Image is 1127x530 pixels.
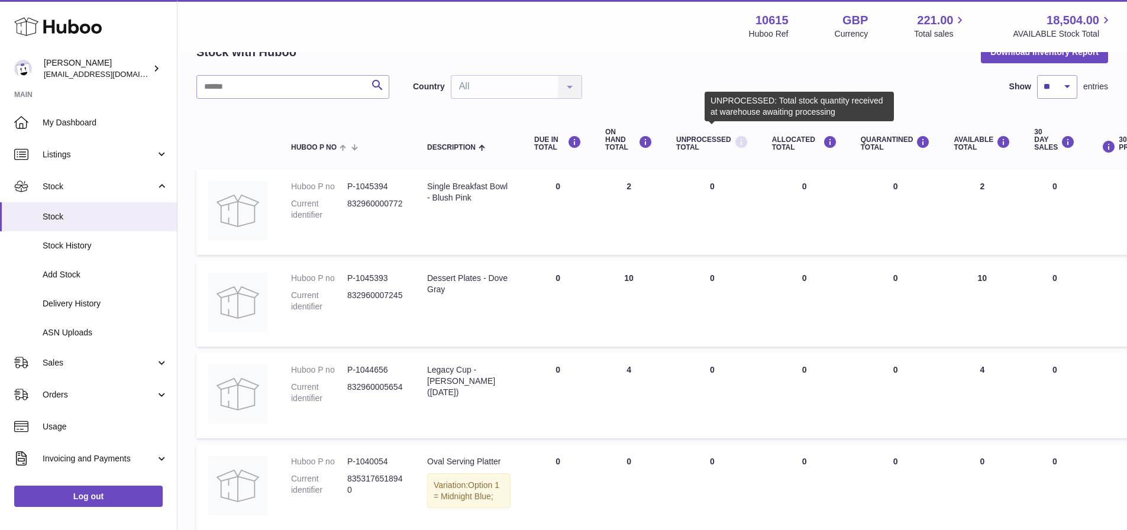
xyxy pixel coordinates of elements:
a: 18,504.00 AVAILABLE Stock Total [1013,12,1113,40]
td: 0 [664,444,760,530]
span: 0 [893,273,898,283]
td: 0 [522,169,593,255]
img: internalAdmin-10615@internal.huboo.com [14,60,32,77]
td: 4 [593,353,664,438]
dd: P-1040054 [347,456,403,467]
td: 0 [1022,169,1087,255]
td: 0 [760,353,849,438]
td: 0 [522,261,593,347]
div: UNPROCESSED Total [676,135,748,151]
div: Currency [835,28,868,40]
span: My Dashboard [43,117,168,128]
dt: Huboo P no [291,181,347,192]
td: 0 [942,444,1022,530]
dd: 832960005654 [347,382,403,404]
td: 2 [942,169,1022,255]
td: 0 [760,261,849,347]
span: Add Stock [43,269,168,280]
div: Dessert Plates - Dove Gray [427,273,511,295]
td: 0 [664,353,760,438]
td: 0 [522,353,593,438]
td: 0 [760,444,849,530]
span: Stock [43,211,168,222]
span: Listings [43,149,156,160]
span: Option 1 = Midnight Blue; [434,480,499,501]
dd: 832960007245 [347,290,403,312]
div: UNPROCESSED: Total stock quantity received at warehouse awaiting processing [705,92,894,121]
label: Show [1009,81,1031,92]
span: Stock [43,181,156,192]
span: AVAILABLE Stock Total [1013,28,1113,40]
div: Oval Serving Platter [427,456,511,467]
td: 4 [942,353,1022,438]
span: Huboo P no [291,144,337,151]
img: product image [208,364,267,424]
a: 221.00 Total sales [914,12,967,40]
strong: 10615 [755,12,789,28]
div: 30 DAY SALES [1034,128,1075,152]
td: 0 [760,169,849,255]
span: ASN Uploads [43,327,168,338]
dt: Current identifier [291,382,347,404]
td: 10 [942,261,1022,347]
span: Sales [43,357,156,369]
img: product image [208,181,267,240]
img: product image [208,456,267,515]
dt: Huboo P no [291,364,347,376]
span: entries [1083,81,1108,92]
td: 0 [1022,444,1087,530]
span: Description [427,144,476,151]
div: DUE IN TOTAL [534,135,582,151]
dd: 832960000772 [347,198,403,221]
span: Delivery History [43,298,168,309]
span: 0 [893,457,898,466]
span: Invoicing and Payments [43,453,156,464]
h2: Stock with Huboo [196,44,296,60]
span: 0 [893,182,898,191]
div: Variation: [427,473,511,509]
strong: GBP [842,12,868,28]
td: 0 [1022,353,1087,438]
td: 0 [664,169,760,255]
span: [EMAIL_ADDRESS][DOMAIN_NAME] [44,69,174,79]
div: QUARANTINED Total [861,135,931,151]
div: Huboo Ref [749,28,789,40]
dt: Huboo P no [291,456,347,467]
dd: 8353176518940 [347,473,403,496]
dt: Huboo P no [291,273,347,284]
div: ON HAND Total [605,128,653,152]
div: ALLOCATED Total [772,135,837,151]
img: product image [208,273,267,332]
span: 221.00 [917,12,953,28]
div: Single Breakfast Bowl - Blush Pink [427,181,511,203]
div: AVAILABLE Total [954,135,1010,151]
dt: Current identifier [291,473,347,496]
dd: P-1045394 [347,181,403,192]
dd: P-1045393 [347,273,403,284]
dt: Current identifier [291,290,347,312]
button: Download Inventory Report [981,41,1108,63]
td: 0 [664,261,760,347]
dt: Current identifier [291,198,347,221]
td: 0 [1022,261,1087,347]
td: 0 [522,444,593,530]
label: Country [413,81,445,92]
span: 0 [893,365,898,374]
span: Stock History [43,240,168,251]
dd: P-1044656 [347,364,403,376]
span: Usage [43,421,168,432]
div: [PERSON_NAME] [44,57,150,80]
div: Legacy Cup - [PERSON_NAME] ([DATE]) [427,364,511,398]
span: 18,504.00 [1047,12,1099,28]
td: 2 [593,169,664,255]
span: Total sales [914,28,967,40]
td: 0 [593,444,664,530]
td: 10 [593,261,664,347]
a: Log out [14,486,163,507]
span: Orders [43,389,156,400]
